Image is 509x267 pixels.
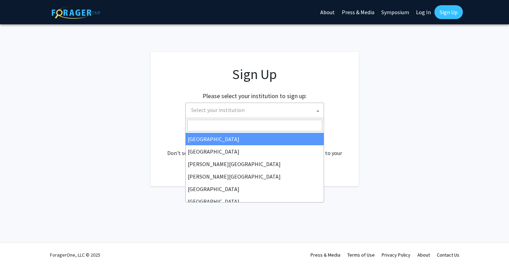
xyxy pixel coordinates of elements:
[188,103,324,117] span: Select your institution
[434,5,463,19] a: Sign Up
[164,132,345,165] div: Already have an account? . Don't see your institution? about bringing ForagerOne to your institut...
[186,170,324,183] li: [PERSON_NAME][GEOGRAPHIC_DATA]
[311,252,340,258] a: Press & Media
[186,183,324,195] li: [GEOGRAPHIC_DATA]
[186,158,324,170] li: [PERSON_NAME][GEOGRAPHIC_DATA]
[185,103,324,118] span: Select your institution
[186,133,324,145] li: [GEOGRAPHIC_DATA]
[203,92,307,100] h2: Please select your institution to sign up:
[382,252,410,258] a: Privacy Policy
[191,106,245,113] span: Select your institution
[52,7,100,19] img: ForagerOne Logo
[437,252,459,258] a: Contact Us
[50,243,100,267] div: ForagerOne, LLC © 2025
[164,66,345,83] h1: Sign Up
[187,120,322,131] input: Search
[186,195,324,208] li: [GEOGRAPHIC_DATA]
[186,145,324,158] li: [GEOGRAPHIC_DATA]
[417,252,430,258] a: About
[480,236,504,262] iframe: Chat
[347,252,375,258] a: Terms of Use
